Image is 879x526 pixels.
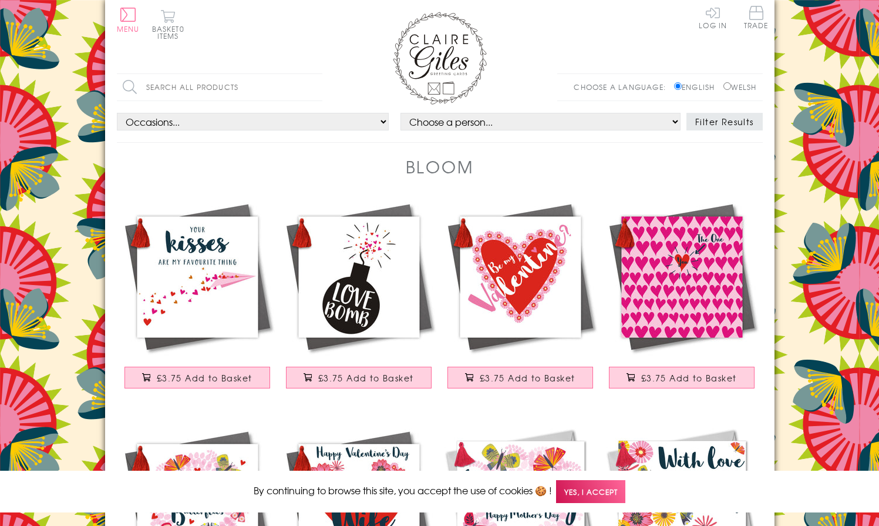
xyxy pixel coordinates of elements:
button: £3.75 Add to Basket [124,367,270,388]
button: Filter Results [686,113,763,130]
a: Valentine's Day Card, Heart with Flowers, Embellished with a colourful tassel £3.75 Add to Basket [440,196,601,400]
input: Search [311,74,322,100]
img: Valentine's Day Card, Heart with Flowers, Embellished with a colourful tassel [440,196,601,358]
a: Valentine's Day Card, Hearts Background, Embellished with a colourful tassel £3.75 Add to Basket [601,196,763,400]
span: £3.75 Add to Basket [480,372,575,384]
a: Log In [699,6,727,29]
a: Valentine's Day Card, Bomb, Love Bomb, Embellished with a colourful tassel £3.75 Add to Basket [278,196,440,400]
a: Valentine's Day Card, Paper Plane Kisses, Embellished with a colourful tassel £3.75 Add to Basket [117,196,278,400]
h1: Bloom [406,155,474,179]
button: £3.75 Add to Basket [447,367,593,388]
p: Choose a language: [574,82,672,92]
label: English [674,82,720,92]
button: Basket0 items [152,9,184,39]
img: Claire Giles Greetings Cards [393,12,487,105]
button: £3.75 Add to Basket [286,367,432,388]
span: Yes, I accept [556,480,625,503]
input: Welsh [723,82,731,90]
img: Valentine's Day Card, Hearts Background, Embellished with a colourful tassel [601,196,763,358]
label: Welsh [723,82,757,92]
input: English [674,82,682,90]
span: £3.75 Add to Basket [157,372,252,384]
span: £3.75 Add to Basket [641,372,737,384]
span: Trade [744,6,769,29]
img: Valentine's Day Card, Bomb, Love Bomb, Embellished with a colourful tassel [278,196,440,358]
button: £3.75 Add to Basket [609,367,755,388]
button: Menu [117,8,140,32]
span: 0 items [157,24,184,41]
input: Search all products [117,74,322,100]
img: Valentine's Day Card, Paper Plane Kisses, Embellished with a colourful tassel [117,196,278,358]
span: £3.75 Add to Basket [318,372,414,384]
a: Trade [744,6,769,31]
span: Menu [117,24,140,34]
